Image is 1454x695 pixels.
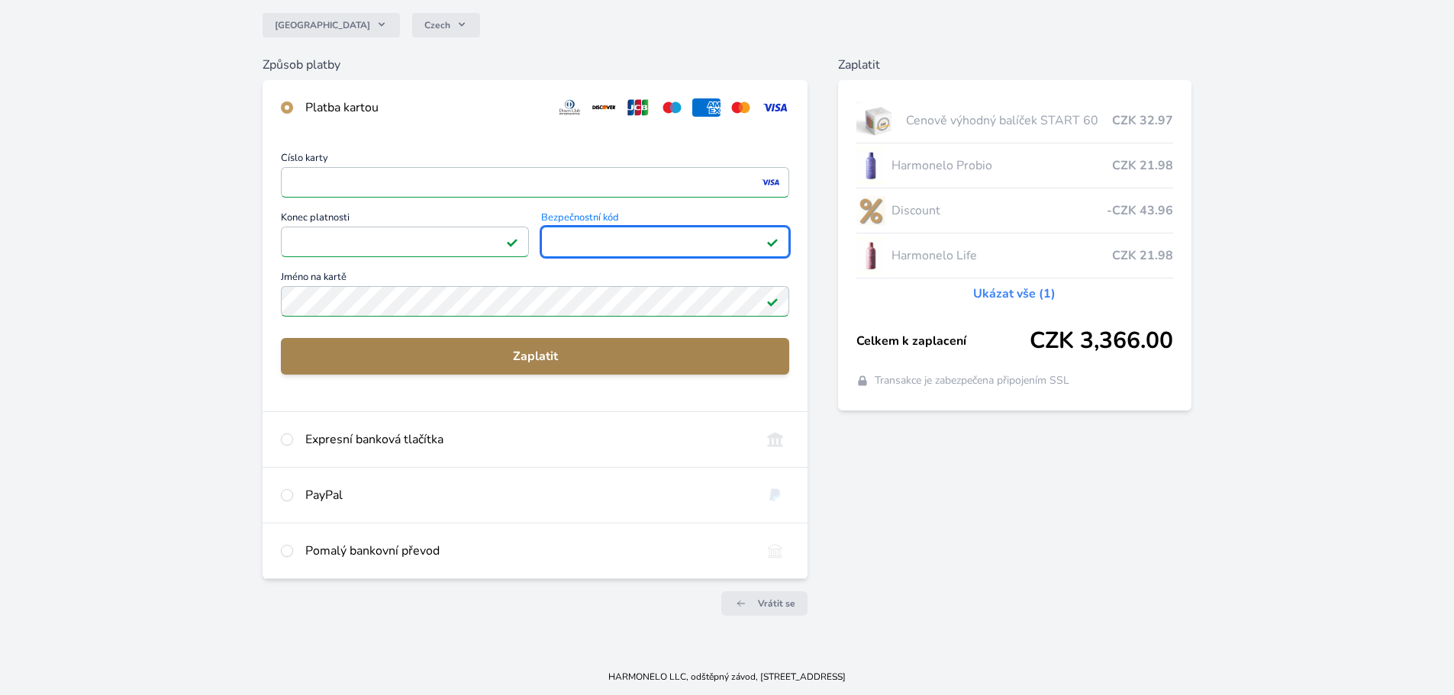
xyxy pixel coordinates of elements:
[281,286,789,317] input: Jméno na kartěPlatné pole
[293,347,777,365] span: Zaplatit
[856,101,900,140] img: start.jpg
[721,591,808,616] a: Vrátit se
[1107,201,1173,220] span: -CZK 43.96
[556,98,584,117] img: diners.svg
[305,430,749,449] div: Expresní banková tlačítka
[1112,111,1173,130] span: CZK 32.97
[1112,156,1173,175] span: CZK 21.98
[275,19,370,31] span: [GEOGRAPHIC_DATA]
[761,486,789,504] img: paypal.svg
[856,236,885,275] img: CLEAN_LIFE_se_stinem_x-lo.jpg
[590,98,618,117] img: discover.svg
[263,56,808,74] h6: Způsob platby
[1030,327,1173,355] span: CZK 3,366.00
[1112,246,1173,265] span: CZK 21.98
[288,231,522,253] iframe: Iframe pro datum vypršení platnosti
[761,430,789,449] img: onlineBanking_CZ.svg
[760,175,781,189] img: visa
[727,98,755,117] img: mc.svg
[891,156,1112,175] span: Harmonelo Probio
[891,201,1107,220] span: Discount
[761,542,789,560] img: bankTransfer_IBAN.svg
[506,236,518,248] img: Platné pole
[906,111,1112,130] span: Cenově výhodný balíček START 60
[856,332,1030,350] span: Celkem k zaplacení
[281,338,789,375] button: Zaplatit
[856,191,885,230] img: discount-lo.png
[305,486,749,504] div: PayPal
[766,295,779,307] img: Platné pole
[856,146,885,185] img: CLEAN_PROBIO_se_stinem_x-lo.jpg
[891,246,1112,265] span: Harmonelo Life
[548,231,782,253] iframe: Iframe pro bezpečnostní kód
[288,172,782,193] iframe: Iframe pro číslo karty
[412,13,480,37] button: Czech
[281,153,789,167] span: Číslo karty
[541,213,789,227] span: Bezpečnostní kód
[658,98,686,117] img: maestro.svg
[875,373,1069,388] span: Transakce je zabezpečena připojením SSL
[838,56,1191,74] h6: Zaplatit
[973,285,1056,303] a: Ukázat vše (1)
[305,98,543,117] div: Platba kartou
[281,213,529,227] span: Konec platnosti
[766,236,779,248] img: Platné pole
[624,98,653,117] img: jcb.svg
[263,13,400,37] button: [GEOGRAPHIC_DATA]
[692,98,721,117] img: amex.svg
[281,272,789,286] span: Jméno na kartě
[305,542,749,560] div: Pomalý bankovní převod
[758,597,795,610] span: Vrátit se
[424,19,450,31] span: Czech
[761,98,789,117] img: visa.svg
